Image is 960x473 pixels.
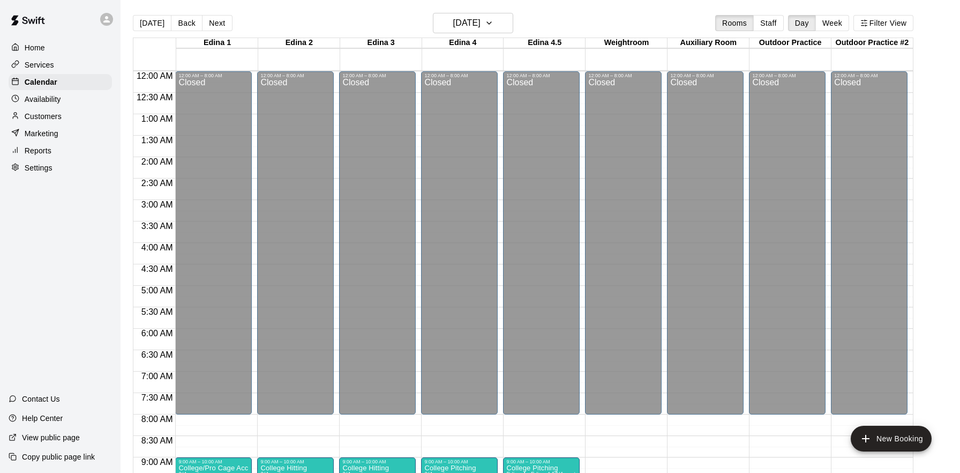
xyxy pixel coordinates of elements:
[586,38,667,48] div: Weightroom
[25,42,45,53] p: Home
[178,73,249,78] div: 12:00 AM – 8:00 AM
[171,15,202,31] button: Back
[342,73,412,78] div: 12:00 AM – 8:00 AM
[139,393,176,402] span: 7:30 AM
[340,38,422,48] div: Edina 3
[25,111,62,122] p: Customers
[202,15,232,31] button: Next
[424,459,494,464] div: 9:00 AM – 10:00 AM
[139,243,176,252] span: 4:00 AM
[139,114,176,123] span: 1:00 AM
[506,78,576,418] div: Closed
[134,71,176,80] span: 12:00 AM
[9,91,112,107] a: Availability
[178,78,249,418] div: Closed
[788,15,816,31] button: Day
[257,71,334,415] div: 12:00 AM – 8:00 AM: Closed
[424,78,494,418] div: Closed
[339,71,416,415] div: 12:00 AM – 8:00 AM: Closed
[139,179,176,188] span: 2:30 AM
[9,143,112,159] a: Reports
[139,372,176,381] span: 7:00 AM
[422,38,504,48] div: Edina 4
[9,40,112,56] a: Home
[176,38,258,48] div: Edina 1
[715,15,754,31] button: Rooms
[22,413,63,424] p: Help Center
[9,108,112,124] a: Customers
[421,71,498,415] div: 12:00 AM – 8:00 AM: Closed
[25,60,54,70] p: Services
[752,73,822,78] div: 12:00 AM – 8:00 AM
[9,125,112,142] a: Marketing
[25,128,58,139] p: Marketing
[753,15,784,31] button: Staff
[585,71,662,415] div: 12:00 AM – 8:00 AM: Closed
[667,71,744,415] div: 12:00 AM – 8:00 AM: Closed
[22,432,80,443] p: View public page
[139,436,176,445] span: 8:30 AM
[9,74,112,90] a: Calendar
[139,264,176,274] span: 4:30 AM
[139,221,176,231] span: 3:30 AM
[424,73,494,78] div: 12:00 AM – 8:00 AM
[506,73,576,78] div: 12:00 AM – 8:00 AM
[25,162,52,173] p: Settings
[504,38,586,48] div: Edina 4.5
[588,78,658,418] div: Closed
[25,94,61,105] p: Availability
[25,77,57,87] p: Calendar
[834,78,904,418] div: Closed
[506,459,576,464] div: 9:00 AM – 10:00 AM
[178,459,249,464] div: 9:00 AM – 10:00 AM
[752,78,822,418] div: Closed
[139,350,176,359] span: 6:30 AM
[260,78,331,418] div: Closed
[588,73,658,78] div: 12:00 AM – 8:00 AM
[139,286,176,295] span: 5:00 AM
[134,93,176,102] span: 12:30 AM
[260,459,331,464] div: 9:00 AM – 10:00 AM
[258,38,340,48] div: Edina 2
[260,73,331,78] div: 12:00 AM – 8:00 AM
[670,73,740,78] div: 12:00 AM – 8:00 AM
[503,71,580,415] div: 12:00 AM – 8:00 AM: Closed
[139,307,176,316] span: 5:30 AM
[831,71,907,415] div: 12:00 AM – 8:00 AM: Closed
[133,15,171,31] button: [DATE]
[9,57,112,73] a: Services
[342,459,412,464] div: 9:00 AM – 10:00 AM
[22,452,95,462] p: Copy public page link
[139,200,176,209] span: 3:00 AM
[815,15,849,31] button: Week
[25,145,51,156] p: Reports
[834,73,904,78] div: 12:00 AM – 8:00 AM
[139,157,176,166] span: 2:00 AM
[851,426,932,452] button: add
[749,71,826,415] div: 12:00 AM – 8:00 AM: Closed
[139,329,176,338] span: 6:00 AM
[831,38,913,48] div: Outdoor Practice #2
[749,38,831,48] div: Outdoor Practice
[433,13,513,33] button: [DATE]
[175,71,252,415] div: 12:00 AM – 8:00 AM: Closed
[9,160,112,176] a: Settings
[853,15,913,31] button: Filter View
[22,394,60,404] p: Contact Us
[453,16,481,31] h6: [DATE]
[139,136,176,145] span: 1:30 AM
[139,457,176,467] span: 9:00 AM
[670,78,740,418] div: Closed
[667,38,749,48] div: Auxiliary Room
[139,415,176,424] span: 8:00 AM
[342,78,412,418] div: Closed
